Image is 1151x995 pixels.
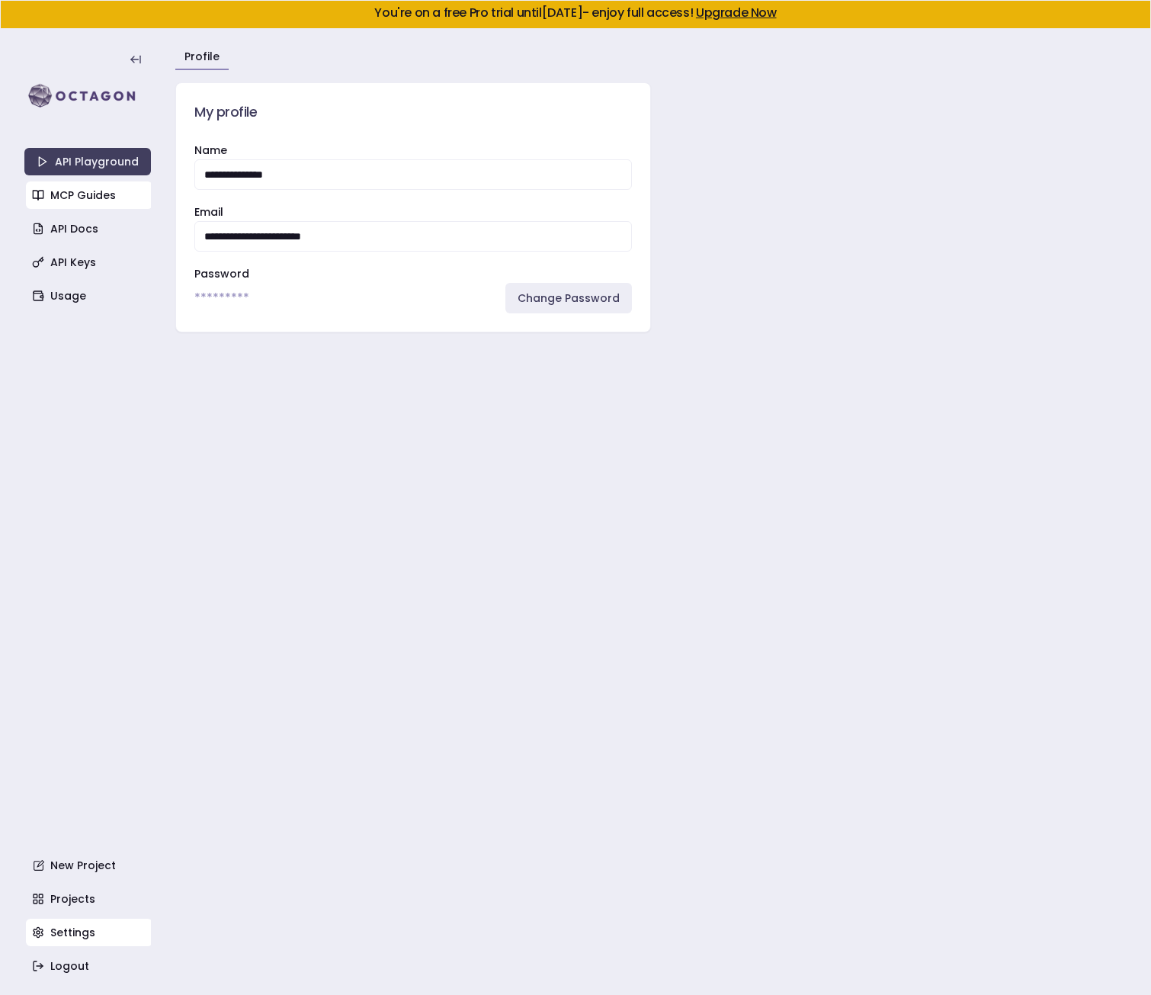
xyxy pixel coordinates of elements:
a: API Playground [24,148,151,175]
a: Projects [26,885,152,913]
a: Profile [184,49,220,64]
a: Upgrade Now [696,4,777,21]
h5: You're on a free Pro trial until [DATE] - enjoy full access! [13,7,1138,19]
a: Change Password [505,283,632,313]
img: logo-rect-yK7x_WSZ.svg [24,81,151,111]
a: Logout [26,952,152,980]
h3: My profile [194,101,632,123]
label: Name [194,143,227,158]
a: API Keys [26,249,152,276]
a: Settings [26,919,152,946]
label: Password [194,266,249,281]
a: New Project [26,852,152,879]
a: API Docs [26,215,152,242]
a: Usage [26,282,152,310]
a: MCP Guides [26,181,152,209]
label: Email [194,204,223,220]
